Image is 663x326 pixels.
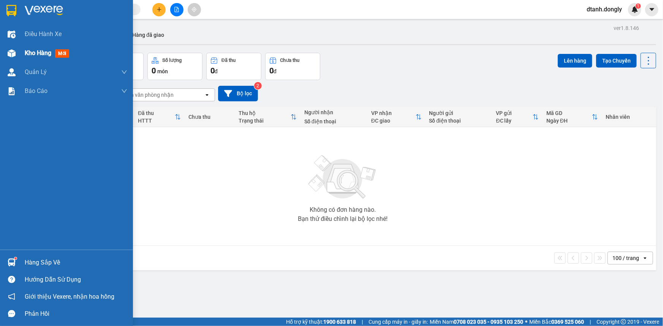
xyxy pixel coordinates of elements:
[612,254,639,262] div: 100 / trang
[8,258,16,266] img: warehouse-icon
[304,118,364,124] div: Số điện thoại
[157,68,168,74] span: món
[8,49,16,57] img: warehouse-icon
[68,39,114,47] span: GP1210250640
[546,118,592,124] div: Ngày ĐH
[590,318,591,326] span: |
[163,58,182,63] div: Số lượng
[25,49,51,57] span: Kho hàng
[174,7,179,12] span: file-add
[429,110,489,116] div: Người gửi
[121,69,127,75] span: down
[310,207,376,213] div: Không có đơn hàng nào.
[152,66,156,75] span: 0
[298,216,388,222] div: Bạn thử điều chỉnh lại bộ lọc nhé!
[367,107,426,127] th: Toggle SortBy
[218,86,258,101] button: Bộ lọc
[147,53,203,80] button: Số lượng0món
[581,5,628,14] span: dtanh.dongly
[215,68,218,74] span: đ
[8,276,15,283] span: question-circle
[25,308,127,320] div: Phản hồi
[157,7,162,12] span: plus
[371,110,416,116] div: VP nhận
[210,66,215,75] span: 0
[55,49,69,58] span: mới
[138,118,175,124] div: HTTT
[614,24,639,32] div: ver 1.8.146
[265,53,320,80] button: Chưa thu0đ
[239,110,291,116] div: Thu hộ
[645,3,658,16] button: caret-down
[8,310,15,317] span: message
[22,50,63,66] strong: PHIẾU BIÊN NHẬN
[121,91,174,99] div: Chọn văn phòng nhận
[596,54,637,68] button: Tạo Chuyến
[621,319,626,324] span: copyright
[188,114,231,120] div: Chưa thu
[286,318,356,326] span: Hỗ trợ kỹ thuật:
[637,3,639,9] span: 1
[204,92,210,98] svg: open
[529,318,584,326] span: Miền Bắc
[138,110,175,116] div: Đã thu
[551,319,584,325] strong: 0369 525 060
[14,257,17,260] sup: 1
[496,118,533,124] div: ĐC lấy
[8,87,16,95] img: solution-icon
[496,110,533,116] div: VP gửi
[649,6,655,13] span: caret-down
[8,293,15,300] span: notification
[280,58,300,63] div: Chưa thu
[606,114,652,120] div: Nhân viên
[8,68,16,76] img: warehouse-icon
[362,318,363,326] span: |
[19,6,66,31] strong: CHUYỂN PHÁT NHANH ĐÔNG LÝ
[525,320,527,323] span: ⚪️
[4,26,17,53] img: logo
[121,88,127,94] span: down
[25,67,47,77] span: Quản Lý
[492,107,543,127] th: Toggle SortBy
[170,3,184,16] button: file-add
[558,54,592,68] button: Lên hàng
[126,26,170,44] button: Hàng đã giao
[546,110,592,116] div: Mã GD
[254,82,262,90] sup: 2
[8,30,16,38] img: warehouse-icon
[636,3,641,9] sup: 1
[429,118,489,124] div: Số điện thoại
[323,319,356,325] strong: 1900 633 818
[305,151,381,204] img: svg+xml;base64,PHN2ZyBjbGFzcz0ibGlzdC1wbHVnX19zdmciIHhtbG5zPSJodHRwOi8vd3d3LnczLm9yZy8yMDAwL3N2Zy...
[191,7,197,12] span: aim
[274,68,277,74] span: đ
[25,274,127,285] div: Hướng dẫn sử dụng
[369,318,428,326] span: Cung cấp máy in - giấy in:
[134,107,185,127] th: Toggle SortBy
[18,32,67,49] span: SĐT XE 0984 76 2442
[222,58,236,63] div: Đã thu
[371,118,416,124] div: ĐC giao
[304,109,364,115] div: Người nhận
[269,66,274,75] span: 0
[631,6,638,13] img: icon-new-feature
[239,118,291,124] div: Trạng thái
[543,107,602,127] th: Toggle SortBy
[188,3,201,16] button: aim
[642,255,648,261] svg: open
[152,3,166,16] button: plus
[25,257,127,268] div: Hàng sắp về
[25,29,62,39] span: Điều hành xe
[6,5,16,16] img: logo-vxr
[235,107,301,127] th: Toggle SortBy
[25,292,114,301] span: Giới thiệu Vexere, nhận hoa hồng
[454,319,523,325] strong: 0708 023 035 - 0935 103 250
[25,86,47,96] span: Báo cáo
[430,318,523,326] span: Miền Nam
[206,53,261,80] button: Đã thu0đ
